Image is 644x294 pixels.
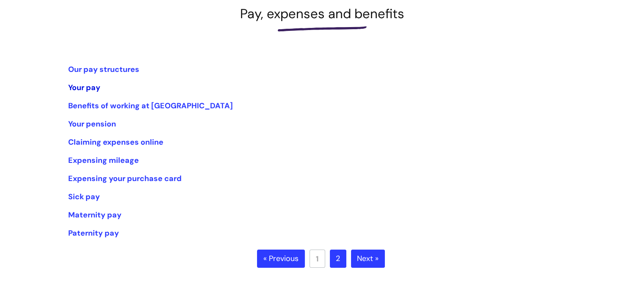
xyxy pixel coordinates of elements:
[68,64,139,74] a: Our pay structures
[68,82,100,93] a: Your pay
[351,250,385,268] a: Next »
[310,250,325,268] a: 1
[68,155,139,165] a: Expensing mileage
[68,6,576,22] h1: Pay, expenses and benefits
[68,119,116,129] a: Your pension
[68,228,119,238] a: Paternity pay
[68,173,182,184] a: Expensing your purchase card
[68,137,163,147] a: Claiming expenses online
[68,192,100,202] a: Sick pay
[330,250,346,268] a: 2
[257,250,305,268] a: « Previous
[68,210,122,220] a: Maternity pay
[68,101,233,111] a: Benefits of working at [GEOGRAPHIC_DATA]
